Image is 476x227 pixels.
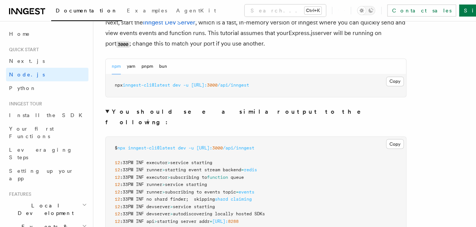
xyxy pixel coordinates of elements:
[143,19,195,26] a: Inngest Dev Server
[183,82,189,88] span: -u
[9,147,73,160] span: Leveraging Steps
[115,196,120,201] span: 12
[6,101,42,107] span: Inngest tour
[189,145,194,150] span: -u
[165,181,207,187] span: service starting
[178,145,186,150] span: dev
[128,145,175,150] span: inngest-cli@latest
[207,82,217,88] span: 3000
[105,108,371,125] strong: You should see a similar output to the following:
[162,181,165,187] span: >
[217,82,249,88] span: /api/inngest
[173,82,181,88] span: dev
[6,27,88,41] a: Home
[165,189,236,194] span: subscribing to events topic
[120,218,154,224] span: :33PM INF api
[122,2,172,20] a: Examples
[6,108,88,122] a: Install the SDK
[154,218,157,224] span: >
[120,211,170,216] span: :33PM INF devserver
[105,106,406,127] summary: You should see a similar output to the following:
[9,85,36,91] span: Python
[51,2,122,21] a: Documentation
[212,145,223,150] span: 3000
[191,82,207,88] span: [URL]:
[176,8,216,14] span: AgentKit
[56,8,118,14] span: Documentation
[123,82,170,88] span: inngest-cli@latest
[115,167,120,172] span: 12
[162,167,165,172] span: >
[112,59,121,74] button: npm
[9,30,30,38] span: Home
[6,68,88,81] a: Node.js
[207,174,228,180] span: function
[196,145,212,150] span: [URL]:
[9,126,54,139] span: Your first Functions
[6,47,39,53] span: Quick start
[167,174,170,180] span: >
[6,191,31,197] span: Features
[212,218,228,224] span: [URL]:
[386,76,404,86] button: Copy
[245,5,326,17] button: Search...Ctrl+K
[170,211,173,216] span: >
[304,7,321,14] kbd: Ctrl+K
[115,211,120,216] span: 12
[386,139,404,149] button: Copy
[6,81,88,95] a: Python
[115,160,120,165] span: 12
[105,17,406,49] p: Next, start the , which is a fast, in-memory version of Inngest where you can quickly send and vi...
[117,145,125,150] span: npx
[6,143,88,164] a: Leveraging Steps
[141,59,153,74] button: pnpm
[223,145,254,150] span: /api/inngest
[115,82,123,88] span: npx
[236,189,239,194] span: =
[167,160,170,165] span: >
[120,160,167,165] span: :33PM INF executor
[241,167,244,172] span: =
[115,145,117,150] span: $
[170,174,207,180] span: subscribing to
[231,196,252,201] span: claiming
[6,199,88,220] button: Local Development
[6,54,88,68] a: Next.js
[215,196,228,201] span: shard
[120,174,167,180] span: :33PM INF executor
[6,202,82,217] span: Local Development
[115,204,120,209] span: 12
[6,164,88,185] a: Setting up your app
[120,204,170,209] span: :33PM INF devserver
[159,59,167,74] button: bun
[127,8,167,14] span: Examples
[115,174,120,180] span: 12
[170,204,173,209] span: >
[157,218,210,224] span: starting server addr
[239,189,254,194] span: events
[115,189,120,194] span: 12
[120,196,215,201] span: :33PM INF no shard finder; skipping
[9,112,87,118] span: Install the SDK
[244,167,257,172] span: redis
[170,160,212,165] span: service starting
[387,5,456,17] a: Contact sales
[173,204,215,209] span: service starting
[357,6,375,15] button: Toggle dark mode
[173,211,265,216] span: autodiscovering locally hosted SDKs
[127,59,135,74] button: yarn
[120,181,162,187] span: :33PM INF runner
[9,58,45,64] span: Next.js
[172,2,221,20] a: AgentKit
[9,72,45,78] span: Node.js
[228,218,239,224] span: 8288
[116,41,129,47] code: 3000
[120,189,162,194] span: :33PM INF runner
[162,189,165,194] span: >
[210,218,212,224] span: =
[115,218,120,224] span: 12
[231,174,244,180] span: queue
[165,167,241,172] span: starting event stream backend
[120,167,162,172] span: :33PM INF runner
[115,181,120,187] span: 12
